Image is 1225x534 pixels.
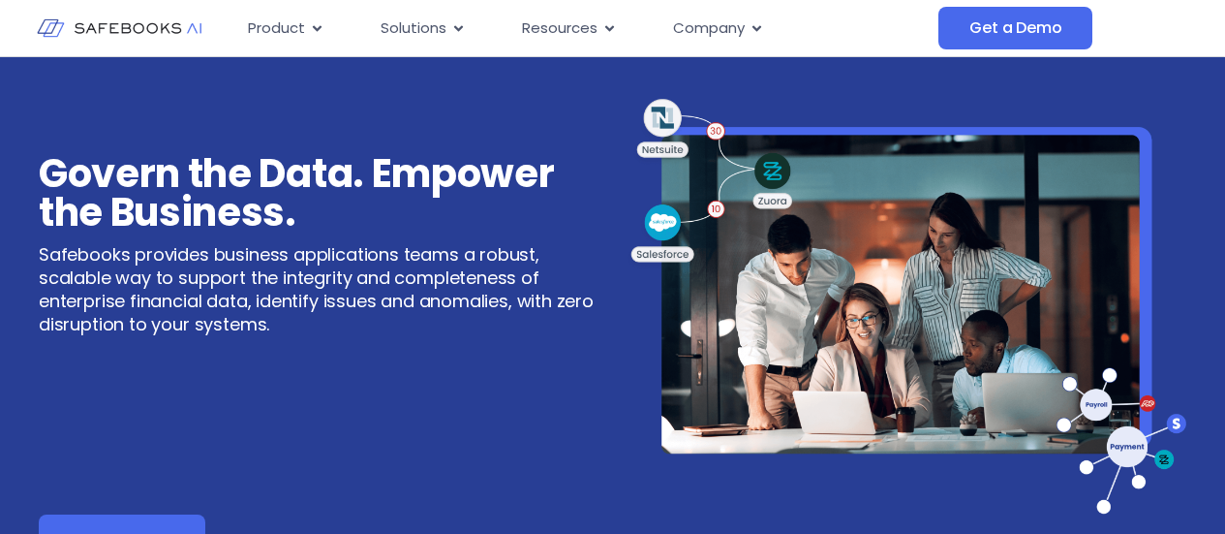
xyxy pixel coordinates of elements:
nav: Menu [232,10,938,47]
a: Get a Demo [938,7,1092,49]
h3: Govern the Data. Empower the Business. [39,154,603,232]
p: Safebooks provides business applications teams a robust, scalable way to support the integrity an... [39,243,603,336]
span: Resources [522,17,597,40]
span: Solutions [381,17,446,40]
span: Get a Demo [969,18,1061,38]
img: Safebooks for Business Applications Teams 1 [623,96,1187,515]
div: Menu Toggle [232,10,938,47]
span: Product [248,17,305,40]
span: Company [673,17,745,40]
